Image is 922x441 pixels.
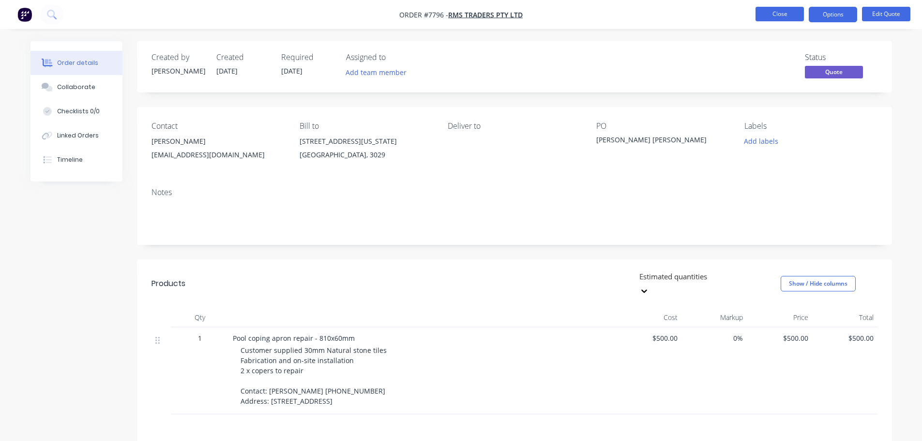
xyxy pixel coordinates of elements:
a: RMS Traders Pty Ltd [448,10,523,19]
span: $500.00 [751,333,808,343]
img: Factory [17,7,32,22]
button: Edit Quote [862,7,910,21]
div: Assigned to [346,53,443,62]
span: $500.00 [620,333,678,343]
span: Quote [805,66,863,78]
span: Order #7796 - [399,10,448,19]
span: [DATE] [281,66,302,76]
button: Add labels [739,135,784,148]
div: [PERSON_NAME][EMAIL_ADDRESS][DOMAIN_NAME] [151,135,284,166]
button: Timeline [30,148,122,172]
div: [STREET_ADDRESS][US_STATE][GEOGRAPHIC_DATA], 3029 [300,135,432,166]
button: Order details [30,51,122,75]
span: Customer supplied 30mm Natural stone tiles Fabrication and on-site installation 2 x copers to rep... [241,346,387,406]
div: [PERSON_NAME] [151,135,284,148]
button: Checklists 0/0 [30,99,122,123]
button: Options [809,7,857,22]
div: PO [596,122,729,131]
div: Markup [681,308,747,327]
button: Add team member [340,66,411,79]
div: [PERSON_NAME] [151,66,205,76]
span: 0% [685,333,743,343]
div: Price [747,308,812,327]
div: Bill to [300,122,432,131]
button: Close [756,7,804,21]
button: Collaborate [30,75,122,99]
div: [GEOGRAPHIC_DATA], 3029 [300,148,432,162]
button: Linked Orders [30,123,122,148]
div: Products [151,278,185,289]
div: Contact [151,122,284,131]
div: Cost [616,308,681,327]
div: Created by [151,53,205,62]
span: 1 [198,333,202,343]
div: Total [812,308,877,327]
div: [STREET_ADDRESS][US_STATE] [300,135,432,148]
div: Deliver to [448,122,580,131]
div: Labels [744,122,877,131]
div: Checklists 0/0 [57,107,100,116]
div: Notes [151,188,877,197]
div: Collaborate [57,83,95,91]
div: Timeline [57,155,83,164]
span: [DATE] [216,66,238,76]
div: [EMAIL_ADDRESS][DOMAIN_NAME] [151,148,284,162]
span: Pool coping apron repair - 810x60mm [233,334,355,343]
div: Qty [171,308,229,327]
button: Show / Hide columns [781,276,856,291]
div: [PERSON_NAME] [PERSON_NAME] [596,135,717,148]
div: Required [281,53,334,62]
div: Status [805,53,877,62]
span: $500.00 [816,333,874,343]
div: Linked Orders [57,131,99,140]
div: Created [216,53,270,62]
button: Add team member [346,66,412,79]
div: Order details [57,59,98,67]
